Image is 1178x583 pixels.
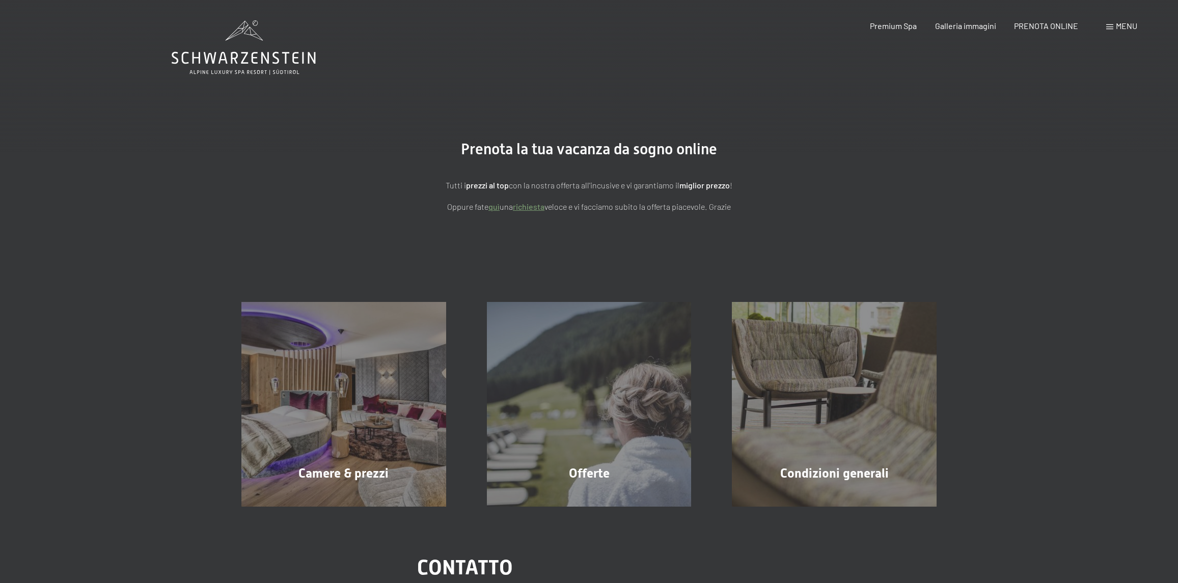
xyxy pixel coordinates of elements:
span: Offerte [569,466,610,481]
a: Vacanze in Trentino Alto Adige all'Hotel Schwarzenstein Condizioni generali [711,302,957,507]
p: Tutti i con la nostra offerta all'incusive e vi garantiamo il ! [335,179,844,192]
strong: miglior prezzo [679,180,730,190]
span: Condizioni generali [780,466,889,481]
span: Menu [1116,21,1137,31]
span: Contatto [417,556,513,579]
strong: prezzi al top [466,180,509,190]
a: Premium Spa [870,21,917,31]
a: quì [488,202,500,211]
a: Vacanze in Trentino Alto Adige all'Hotel Schwarzenstein Offerte [467,302,712,507]
a: PRENOTA ONLINE [1014,21,1078,31]
span: Prenota la tua vacanza da sogno online [461,140,717,158]
a: richiesta [513,202,544,211]
p: Oppure fate una veloce e vi facciamo subito la offerta piacevole. Grazie [335,200,844,213]
a: Galleria immagini [935,21,996,31]
span: Camere & prezzi [298,466,389,481]
a: Vacanze in Trentino Alto Adige all'Hotel Schwarzenstein Camere & prezzi [221,302,467,507]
